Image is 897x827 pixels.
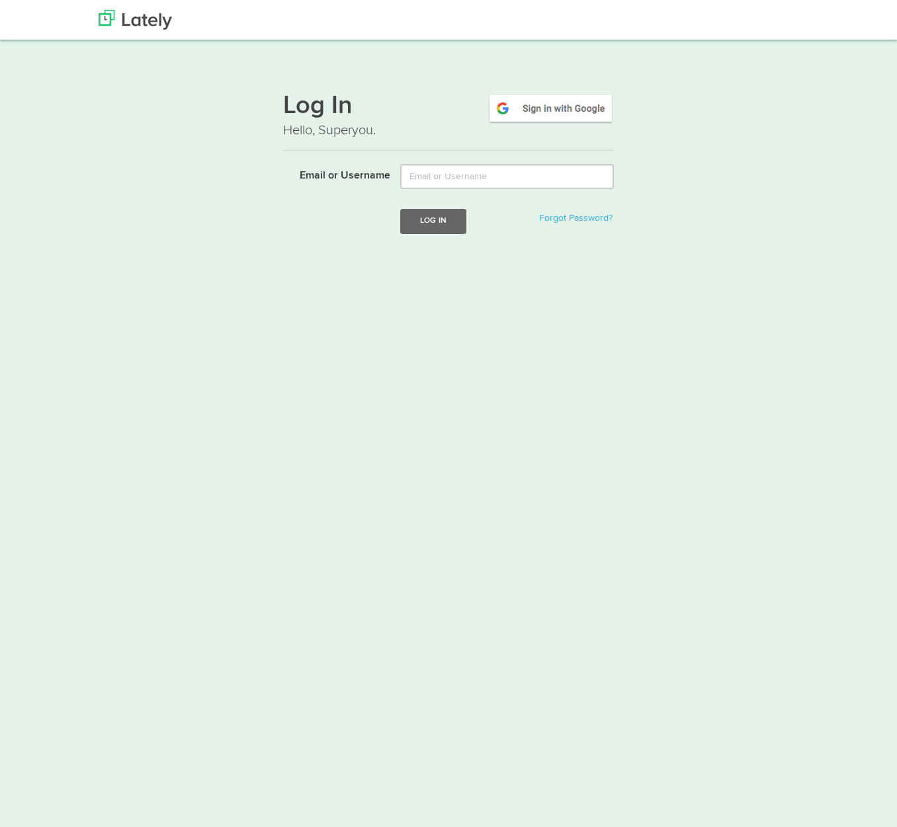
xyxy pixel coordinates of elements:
[539,214,613,223] a: Forgot Password?
[400,164,614,189] input: Email or Username
[273,164,390,184] label: Email or Username
[400,209,466,233] button: Log In
[99,10,172,30] img: Lately
[283,93,614,121] h1: Log In
[488,93,614,124] img: google-signin.png
[283,121,614,140] p: Hello, Superyou.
